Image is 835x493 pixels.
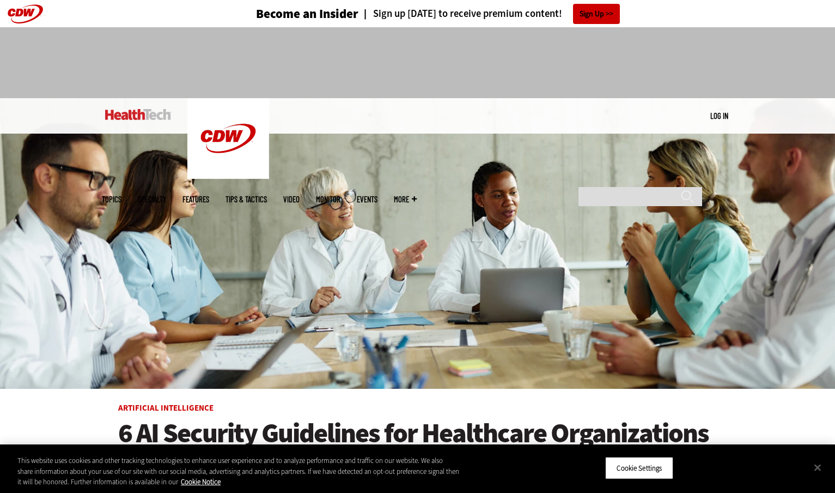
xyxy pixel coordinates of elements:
a: More information about your privacy [181,477,221,486]
a: Events [357,195,377,203]
div: User menu [710,110,728,122]
a: Artificial Intelligence [118,402,214,413]
a: MonITor [316,195,340,203]
span: Specialty [138,195,166,203]
a: Become an Insider [215,8,358,20]
img: Home [187,98,269,179]
a: CDW [187,170,269,182]
button: Close [806,455,830,479]
a: Features [182,195,209,203]
img: Home [105,109,171,120]
button: Cookie Settings [605,456,673,479]
span: Topics [102,195,121,203]
a: Sign Up [573,4,620,24]
a: Tips & Tactics [225,195,267,203]
div: This website uses cookies and other tracking technologies to enhance user experience and to analy... [17,455,459,488]
a: Sign up [DATE] to receive premium content! [358,9,562,19]
a: Video [283,195,300,203]
iframe: advertisement [220,38,616,87]
h3: Become an Insider [256,8,358,20]
a: 6 AI Security Guidelines for Healthcare Organizations [118,418,717,448]
span: More [394,195,417,203]
a: Log in [710,111,728,121]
